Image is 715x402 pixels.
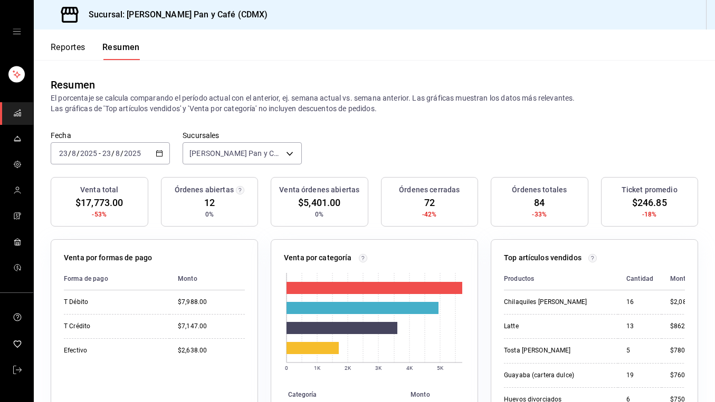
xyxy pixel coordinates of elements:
th: Monto [406,389,478,400]
div: $7,147.00 [178,322,245,331]
span: 72 [424,195,435,210]
h3: Órdenes totales [512,184,567,195]
text: 1K [314,365,321,371]
span: 84 [534,195,545,210]
span: -18% [642,210,657,219]
span: 0% [315,210,323,219]
input: -- [102,149,111,158]
span: -42% [422,210,437,219]
span: -53% [92,210,107,219]
button: open drawer [13,27,21,36]
div: $780.00 [670,346,699,355]
text: 5K [437,365,444,371]
p: Top artículos vendidos [504,252,581,263]
div: Tosta [PERSON_NAME] [504,346,609,355]
span: $5,401.00 [298,195,340,210]
div: Guayaba (cartera dulce) [504,371,609,380]
div: $760.00 [670,371,699,380]
input: ---- [123,149,141,158]
h3: Venta órdenes abiertas [279,184,359,195]
div: Latte [504,322,609,331]
h3: Ticket promedio [622,184,678,195]
p: Venta por categoría [284,252,352,263]
th: Forma de pago [64,268,169,290]
th: Monto [662,268,699,290]
text: 2K [345,365,351,371]
text: 3K [375,365,382,371]
div: $2,085.00 [670,298,699,307]
input: -- [115,149,120,158]
span: / [120,149,123,158]
div: $2,638.00 [178,346,245,355]
span: / [68,149,71,158]
span: - [99,149,101,158]
h3: Órdenes cerradas [399,184,460,195]
div: Resumen [51,77,95,93]
label: Fecha [51,132,170,139]
div: 5 [626,346,653,355]
div: T Crédito [64,322,161,331]
span: / [111,149,115,158]
span: $17,773.00 [75,195,123,210]
th: Monto [169,268,245,290]
div: navigation tabs [51,42,140,60]
p: El porcentaje se calcula comparando el período actual con el anterior, ej. semana actual vs. sema... [51,93,698,114]
div: 13 [626,322,653,331]
div: 16 [626,298,653,307]
div: $7,988.00 [178,298,245,307]
h3: Venta total [80,184,118,195]
button: Reportes [51,42,85,60]
input: ---- [80,149,98,158]
div: T Débito [64,298,161,307]
th: Categoría [271,389,406,400]
h3: Órdenes abiertas [175,184,234,195]
div: 19 [626,371,653,380]
label: Sucursales [183,132,302,139]
p: Venta por formas de pago [64,252,152,263]
h3: Sucursal: [PERSON_NAME] Pan y Café (CDMX) [80,8,268,21]
span: 0% [205,210,214,219]
text: 0 [285,365,288,371]
div: Efectivo [64,346,161,355]
button: Resumen [102,42,140,60]
input: -- [59,149,68,158]
th: Productos [504,268,618,290]
div: $862.00 [670,322,699,331]
span: -33% [532,210,547,219]
span: 12 [204,195,215,210]
th: Cantidad [618,268,662,290]
span: $246.85 [632,195,667,210]
text: 4K [406,365,413,371]
div: Chilaquiles [PERSON_NAME] [504,298,609,307]
span: / [77,149,80,158]
span: [PERSON_NAME] Pan y Café (CDMX) [189,148,282,159]
input: -- [71,149,77,158]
